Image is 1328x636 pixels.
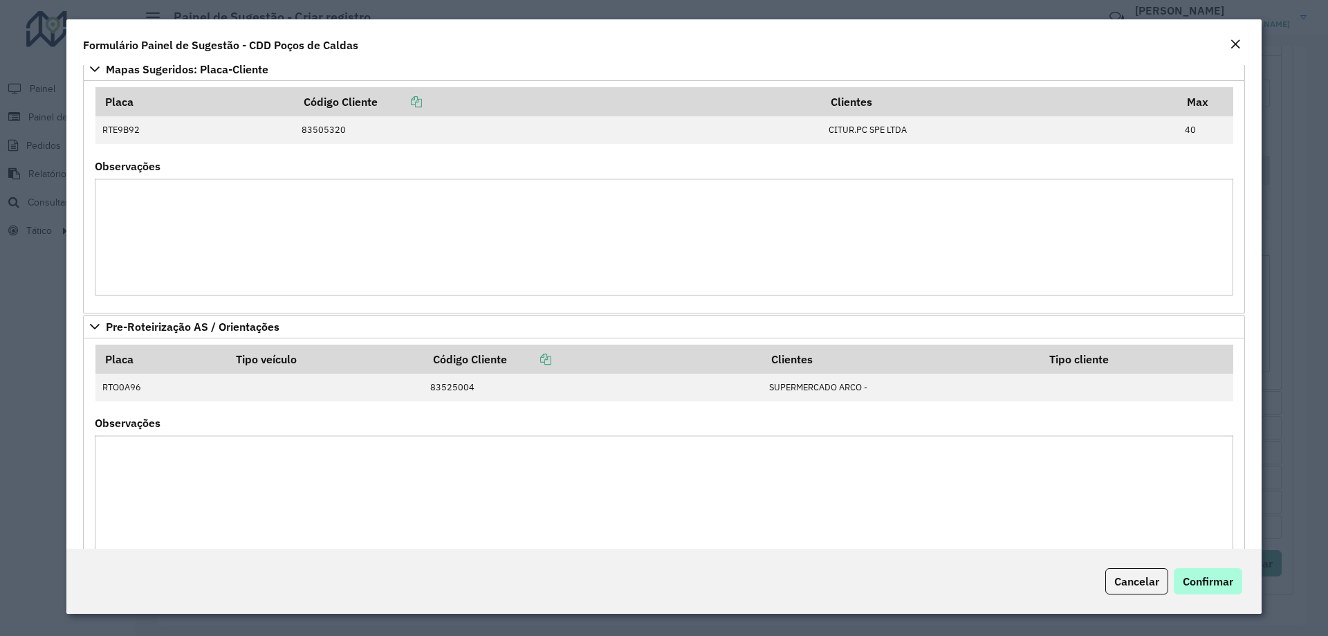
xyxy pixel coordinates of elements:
[295,87,822,116] th: Código Cliente
[95,415,160,431] label: Observações
[95,345,227,374] th: Placa
[1230,39,1241,50] em: Fechar
[226,345,423,374] th: Tipo veículo
[423,345,762,374] th: Código Cliente
[95,158,160,174] label: Observações
[106,321,279,332] span: Pre-Roteirização AS / Orientações
[423,374,762,401] td: 83525004
[95,87,295,116] th: Placa
[1226,36,1245,54] button: Close
[507,352,551,366] a: Copiar
[83,37,358,53] h4: Formulário Painel de Sugestão - CDD Poços de Caldas
[1114,574,1159,588] span: Cancelar
[95,116,295,144] td: RTE9B92
[762,345,1040,374] th: Clientes
[1178,116,1233,144] td: 40
[83,57,1245,81] a: Mapas Sugeridos: Placa-Cliente
[822,87,1178,116] th: Clientes
[106,64,268,75] span: Mapas Sugeridos: Placa-Cliente
[762,374,1040,401] td: SUPERMERCADO ARCO -
[83,81,1245,314] div: Mapas Sugeridos: Placa-Cliente
[95,374,227,401] td: RTO0A96
[1178,87,1233,116] th: Max
[295,116,822,144] td: 83505320
[378,95,422,109] a: Copiar
[1105,568,1168,594] button: Cancelar
[1183,574,1233,588] span: Confirmar
[1040,345,1233,374] th: Tipo cliente
[83,315,1245,338] a: Pre-Roteirização AS / Orientações
[83,338,1245,571] div: Pre-Roteirização AS / Orientações
[1174,568,1242,594] button: Confirmar
[822,116,1178,144] td: CITUR.PC SPE LTDA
